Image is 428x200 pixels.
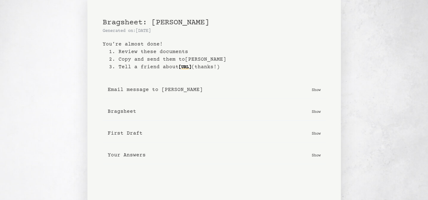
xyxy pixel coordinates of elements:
[103,28,326,34] p: Generated on: [DATE]
[312,152,321,158] p: Show
[103,81,326,99] button: Email message to [PERSON_NAME] Show
[109,63,326,71] li: 3. Tell a friend about (thanks!)
[312,108,321,115] p: Show
[103,124,326,142] button: First Draft Show
[312,87,321,93] p: Show
[108,151,146,159] b: Your Answers
[179,62,191,72] a: [URL]
[108,130,143,137] b: First Draft
[103,103,326,121] button: Bragsheet Show
[312,130,321,136] p: Show
[109,56,326,63] li: 2. Copy and send them to [PERSON_NAME]
[103,40,326,48] b: You’re almost done!
[103,18,209,27] span: Bragsheet: [PERSON_NAME]
[103,146,326,164] button: Your Answers Show
[108,86,203,94] b: Email message to [PERSON_NAME]
[109,48,326,56] li: 1. Review these documents
[108,108,136,115] b: Bragsheet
